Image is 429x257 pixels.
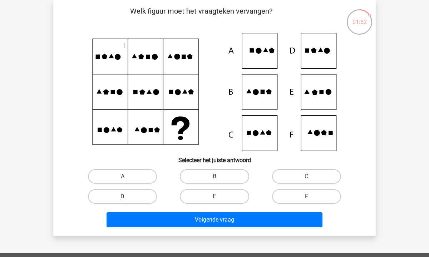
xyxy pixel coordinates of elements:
[346,9,373,26] div: 01:52
[88,169,157,184] label: A
[180,189,249,204] label: E
[88,189,157,204] label: D
[65,6,337,27] p: Welk figuur moet het vraagteken vervangen?
[180,169,249,184] label: B
[65,151,364,164] h6: Selecteer het juiste antwoord
[107,212,323,227] button: Volgende vraag
[272,169,341,184] label: C
[272,189,341,204] label: F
